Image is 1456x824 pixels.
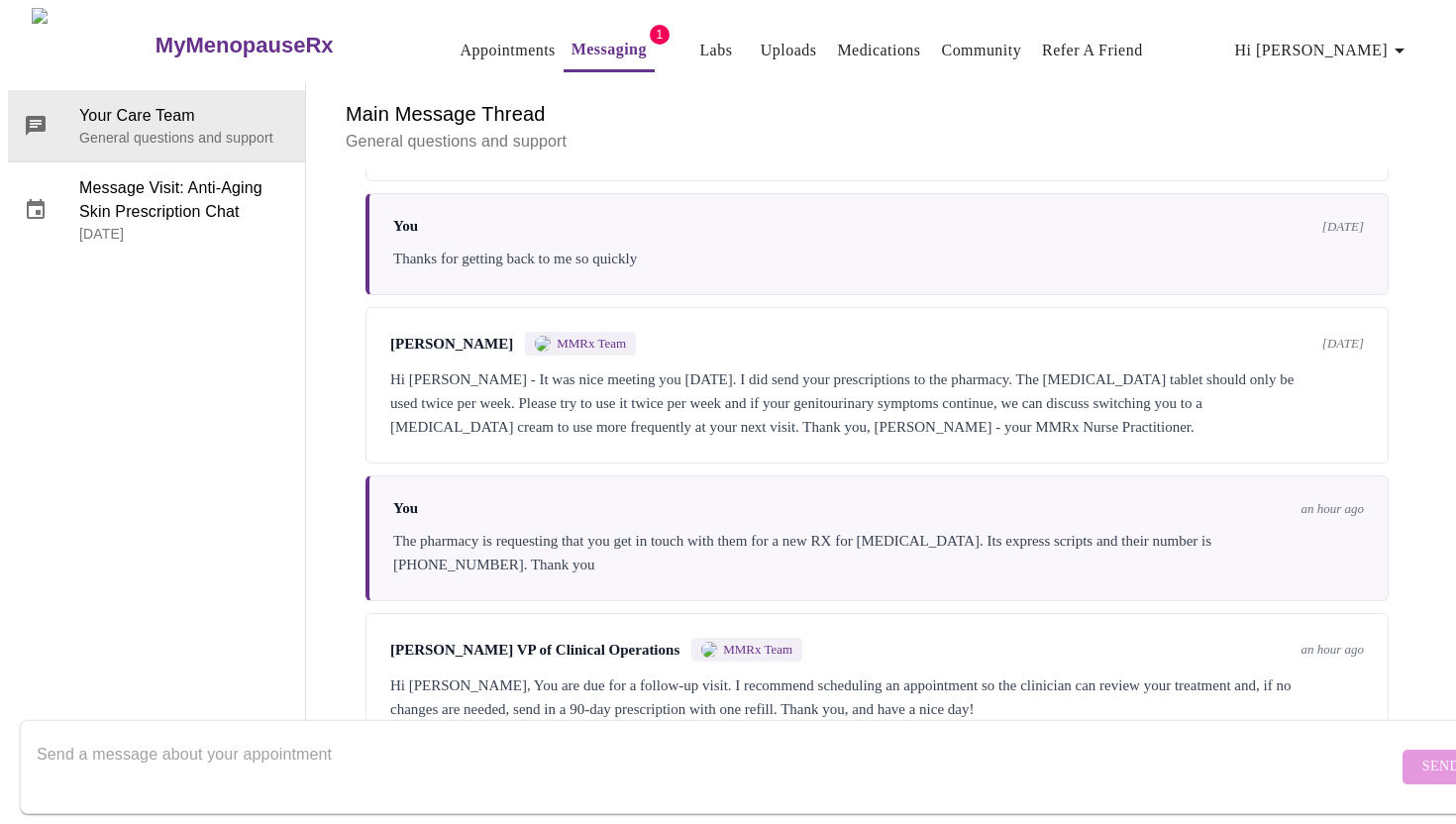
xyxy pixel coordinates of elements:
[829,31,928,70] button: Medications
[761,37,817,64] a: Uploads
[346,98,1408,130] h6: Main Message Thread
[1300,501,1364,517] span: an hour ago
[650,25,670,45] span: 1
[390,367,1364,439] div: Hi [PERSON_NAME] - It was nice meeting you [DATE]. I did send your prescriptions to the pharmacy....
[753,31,825,70] button: Uploads
[393,218,418,235] span: You
[461,37,556,64] a: Appointments
[79,104,289,128] span: Your Care Team
[393,529,1364,576] div: The pharmacy is requesting that you get in touch with them for a new RX for [MEDICAL_DATA]. Its e...
[156,33,334,58] h3: MyMenopauseRx
[79,128,289,148] p: General questions and support
[837,37,920,64] a: Medications
[8,162,305,257] div: Message Visit: Anti-Aging Skin Prescription Chat[DATE]
[701,642,717,658] img: MMRX
[390,673,1364,721] div: Hi [PERSON_NAME], You are due for a follow-up visit. I recommend scheduling an appointment so the...
[572,36,647,63] a: Messaging
[8,90,305,161] div: Your Care TeamGeneral questions and support
[79,176,289,224] span: Message Visit: Anti-Aging Skin Prescription Chat
[390,336,513,353] span: [PERSON_NAME]
[153,11,412,80] a: MyMenopauseRx
[390,642,679,659] span: [PERSON_NAME] VP of Clinical Operations
[393,247,1364,270] div: Thanks for getting back to me so quickly
[37,735,1398,798] textarea: Send a message about your appointment
[1322,336,1364,352] span: [DATE]
[564,30,655,72] button: Messaging
[684,31,748,70] button: Labs
[942,37,1022,64] a: Community
[1322,219,1364,235] span: [DATE]
[1300,642,1364,658] span: an hour ago
[32,8,153,82] img: MyMenopauseRx Logo
[1235,37,1411,64] span: Hi [PERSON_NAME]
[1034,31,1151,70] button: Refer a Friend
[393,500,418,517] span: You
[723,642,792,658] span: MMRx Team
[79,224,289,244] p: [DATE]
[453,31,564,70] button: Appointments
[557,336,626,352] span: MMRx Team
[934,31,1030,70] button: Community
[535,336,551,352] img: MMRX
[1042,37,1143,64] a: Refer a Friend
[346,130,1408,154] p: General questions and support
[1227,31,1419,70] button: Hi [PERSON_NAME]
[699,37,732,64] a: Labs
